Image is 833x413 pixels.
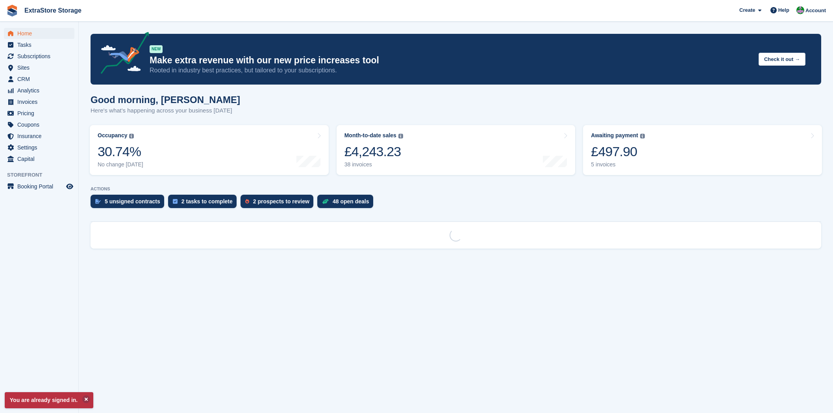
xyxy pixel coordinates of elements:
p: Rooted in industry best practices, but tailored to your subscriptions. [150,66,752,75]
div: 5 unsigned contracts [105,198,160,205]
div: Month-to-date sales [344,132,396,139]
img: prospect-51fa495bee0391a8d652442698ab0144808aea92771e9ea1ae160a38d050c398.svg [245,199,249,204]
a: Awaiting payment £497.90 5 invoices [583,125,822,175]
a: menu [4,74,74,85]
a: 2 prospects to review [241,195,317,212]
span: Tasks [17,39,65,50]
a: Occupancy 30.74% No change [DATE] [90,125,329,175]
span: Account [805,7,826,15]
div: 30.74% [98,144,143,160]
div: No change [DATE] [98,161,143,168]
span: Subscriptions [17,51,65,62]
a: menu [4,153,74,164]
span: Storefront [7,171,78,179]
p: You are already signed in. [5,392,93,408]
a: menu [4,85,74,96]
img: icon-info-grey-7440780725fd019a000dd9b08b2336e03edf1995a4989e88bcd33f0948082b44.svg [640,134,645,138]
img: deal-1b604bf984904fb50ccaf53a9ad4b4a5d6e5aea283cecdc64d6e3604feb123c2.svg [322,199,329,204]
span: Analytics [17,85,65,96]
a: Month-to-date sales £4,243.23 38 invoices [337,125,576,175]
span: Invoices [17,96,65,107]
div: 48 open deals [333,198,369,205]
span: Home [17,28,65,39]
img: task-75834270c22a3079a89374b754ae025e5fb1db73e45f91037f5363f120a921f8.svg [173,199,178,204]
div: 2 prospects to review [253,198,309,205]
span: Help [778,6,789,14]
span: Insurance [17,131,65,142]
a: menu [4,108,74,119]
img: icon-info-grey-7440780725fd019a000dd9b08b2336e03edf1995a4989e88bcd33f0948082b44.svg [398,134,403,138]
span: Sites [17,62,65,73]
a: menu [4,96,74,107]
div: £497.90 [591,144,645,160]
a: menu [4,51,74,62]
h1: Good morning, [PERSON_NAME] [91,94,240,105]
a: Preview store [65,182,74,191]
a: 48 open deals [317,195,377,212]
div: Occupancy [98,132,127,139]
div: £4,243.23 [344,144,403,160]
span: Capital [17,153,65,164]
img: icon-info-grey-7440780725fd019a000dd9b08b2336e03edf1995a4989e88bcd33f0948082b44.svg [129,134,134,138]
a: menu [4,28,74,39]
div: 5 invoices [591,161,645,168]
div: 38 invoices [344,161,403,168]
a: 5 unsigned contracts [91,195,168,212]
a: menu [4,62,74,73]
p: Make extra revenue with our new price increases tool [150,55,752,66]
span: Create [739,6,755,14]
div: NEW [150,45,163,53]
img: contract_signature_icon-13c848040528278c33f63329250d36e43548de30e8caae1d1a13099fd9432cc5.svg [95,199,101,204]
a: 2 tasks to complete [168,195,241,212]
span: CRM [17,74,65,85]
p: ACTIONS [91,186,821,192]
div: 2 tasks to complete [181,198,233,205]
a: menu [4,39,74,50]
img: price-adjustments-announcement-icon-8257ccfd72463d97f412b2fc003d46551f7dbcb40ab6d574587a9cd5c0d94... [94,32,149,77]
a: menu [4,181,74,192]
a: ExtraStore Storage [21,4,85,17]
div: Awaiting payment [591,132,638,139]
img: Grant Daniel [796,6,804,14]
a: menu [4,142,74,153]
a: menu [4,119,74,130]
p: Here's what's happening across your business [DATE] [91,106,240,115]
a: menu [4,131,74,142]
img: stora-icon-8386f47178a22dfd0bd8f6a31ec36ba5ce8667c1dd55bd0f319d3a0aa187defe.svg [6,5,18,17]
span: Settings [17,142,65,153]
span: Booking Portal [17,181,65,192]
span: Pricing [17,108,65,119]
button: Check it out → [759,53,805,66]
span: Coupons [17,119,65,130]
